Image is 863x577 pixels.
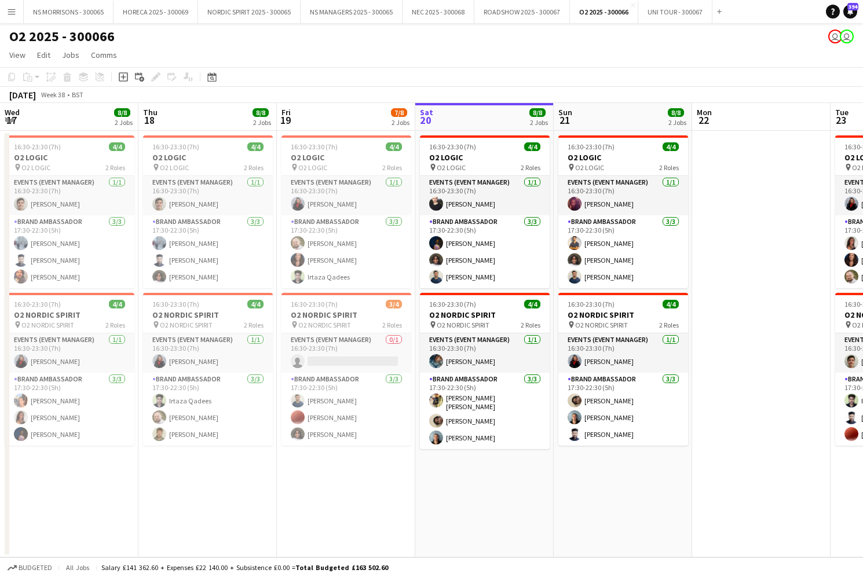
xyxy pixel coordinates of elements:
button: NEC 2025 - 300068 [403,1,474,23]
app-card-role: Events (Event Manager)1/116:30-23:30 (7h)[PERSON_NAME] [281,176,411,215]
h3: O2 NORDIC SPIRIT [420,310,550,320]
span: 16:30-23:30 (7h) [568,142,615,151]
div: 2 Jobs [392,118,409,127]
app-user-avatar: Closer Payroll [828,30,842,43]
a: Edit [32,47,55,63]
app-job-card: 16:30-23:30 (7h)4/4O2 NORDIC SPIRIT O2 NORDIC SPIRIT2 RolesEvents (Event Manager)1/116:30-23:30 (... [5,293,134,446]
h3: O2 NORDIC SPIRIT [143,310,273,320]
span: Sun [558,107,572,117]
span: Edit [37,50,50,60]
span: Week 38 [38,90,67,99]
span: Sat [420,107,433,117]
span: 4/4 [247,300,264,308]
app-card-role: Brand Ambassador3/317:30-22:30 (5h)[PERSON_NAME][PERSON_NAME][PERSON_NAME] [558,373,688,446]
span: 18 [141,113,158,127]
span: 16:30-23:30 (7h) [291,300,338,308]
span: 4/4 [663,142,679,151]
span: 21 [557,113,572,127]
h1: O2 2025 - 300066 [9,28,115,45]
span: O2 NORDIC SPIRIT [21,321,74,329]
app-user-avatar: Closer Payroll [840,30,854,43]
span: 16:30-23:30 (7h) [152,300,199,308]
div: 16:30-23:30 (7h)4/4O2 LOGIC O2 LOGIC2 RolesEvents (Event Manager)1/116:30-23:30 (7h)[PERSON_NAME]... [5,135,134,288]
app-card-role: Events (Event Manager)1/116:30-23:30 (7h)[PERSON_NAME] [420,176,550,215]
span: 16:30-23:30 (7h) [152,142,199,151]
span: Fri [281,107,291,117]
span: Comms [91,50,117,60]
app-card-role: Events (Event Manager)1/116:30-23:30 (7h)[PERSON_NAME] [143,333,273,373]
app-job-card: 16:30-23:30 (7h)4/4O2 NORDIC SPIRIT O2 NORDIC SPIRIT2 RolesEvents (Event Manager)1/116:30-23:30 (... [558,293,688,446]
h3: O2 NORDIC SPIRIT [558,310,688,320]
app-card-role: Events (Event Manager)1/116:30-23:30 (7h)[PERSON_NAME] [420,333,550,373]
span: O2 LOGIC [160,163,189,172]
a: 394 [843,5,857,19]
span: 8/8 [668,108,684,117]
app-card-role: Brand Ambassador3/317:30-22:30 (5h)[PERSON_NAME][PERSON_NAME][PERSON_NAME] [5,215,134,288]
a: View [5,47,30,63]
span: 8/8 [253,108,269,117]
app-card-role: Brand Ambassador3/317:30-22:30 (5h)[PERSON_NAME][PERSON_NAME][PERSON_NAME] [558,215,688,288]
div: 2 Jobs [668,118,686,127]
app-job-card: 16:30-23:30 (7h)3/4O2 NORDIC SPIRIT O2 NORDIC SPIRIT2 RolesEvents (Event Manager)0/116:30-23:30 (... [281,293,411,446]
span: All jobs [64,563,92,572]
span: 2 Roles [521,321,540,329]
span: 16:30-23:30 (7h) [568,300,615,308]
app-job-card: 16:30-23:30 (7h)4/4O2 NORDIC SPIRIT O2 NORDIC SPIRIT2 RolesEvents (Event Manager)1/116:30-23:30 (... [143,293,273,446]
span: 2 Roles [105,321,125,329]
span: 2 Roles [382,163,402,172]
span: Budgeted [19,564,52,572]
span: 4/4 [109,142,125,151]
span: 2 Roles [659,321,679,329]
span: Thu [143,107,158,117]
button: O2 2025 - 300066 [570,1,638,23]
span: Tue [835,107,849,117]
button: HORECA 2025 - 300069 [114,1,198,23]
span: 16:30-23:30 (7h) [429,300,476,308]
h3: O2 NORDIC SPIRIT [281,310,411,320]
div: [DATE] [9,89,36,101]
a: Comms [86,47,122,63]
div: 2 Jobs [253,118,271,127]
span: 8/8 [529,108,546,117]
app-card-role: Brand Ambassador3/317:30-22:30 (5h)[PERSON_NAME][PERSON_NAME][PERSON_NAME] [420,215,550,288]
span: 8/8 [114,108,130,117]
span: 4/4 [247,142,264,151]
h3: O2 LOGIC [281,152,411,163]
span: 16:30-23:30 (7h) [14,142,61,151]
span: Total Budgeted £163 502.60 [295,563,388,572]
span: 16:30-23:30 (7h) [291,142,338,151]
h3: O2 LOGIC [420,152,550,163]
app-job-card: 16:30-23:30 (7h)4/4O2 LOGIC O2 LOGIC2 RolesEvents (Event Manager)1/116:30-23:30 (7h)[PERSON_NAME]... [143,135,273,288]
span: 3/4 [386,300,402,308]
button: NS MANAGERS 2025 - 300065 [301,1,403,23]
app-card-role: Events (Event Manager)1/116:30-23:30 (7h)[PERSON_NAME] [558,333,688,373]
div: 16:30-23:30 (7h)4/4O2 NORDIC SPIRIT O2 NORDIC SPIRIT2 RolesEvents (Event Manager)1/116:30-23:30 (... [420,293,550,449]
div: Salary £141 362.60 + Expenses £22 140.00 + Subsistence £0.00 = [101,563,388,572]
span: O2 NORDIC SPIRIT [160,321,213,329]
button: NS MORRISONS - 300065 [24,1,114,23]
app-job-card: 16:30-23:30 (7h)4/4O2 LOGIC O2 LOGIC2 RolesEvents (Event Manager)1/116:30-23:30 (7h)[PERSON_NAME]... [281,135,411,288]
span: 16:30-23:30 (7h) [429,142,476,151]
button: ROADSHOW 2025 - 300067 [474,1,570,23]
div: 16:30-23:30 (7h)4/4O2 LOGIC O2 LOGIC2 RolesEvents (Event Manager)1/116:30-23:30 (7h)[PERSON_NAME]... [558,135,688,288]
span: 2 Roles [244,163,264,172]
span: O2 LOGIC [437,163,466,172]
span: Mon [697,107,712,117]
span: 4/4 [524,300,540,308]
span: 4/4 [109,300,125,308]
span: 2 Roles [382,321,402,329]
span: 4/4 [524,142,540,151]
span: O2 LOGIC [298,163,327,172]
app-card-role: Brand Ambassador3/317:30-22:30 (5h)[PERSON_NAME][PERSON_NAME]Irtaza Qadees [281,215,411,288]
span: 23 [833,113,849,127]
span: 20 [418,113,433,127]
app-card-role: Events (Event Manager)1/116:30-23:30 (7h)[PERSON_NAME] [558,176,688,215]
span: 4/4 [663,300,679,308]
app-job-card: 16:30-23:30 (7h)4/4O2 LOGIC O2 LOGIC2 RolesEvents (Event Manager)1/116:30-23:30 (7h)[PERSON_NAME]... [420,135,550,288]
app-card-role: Events (Event Manager)1/116:30-23:30 (7h)[PERSON_NAME] [5,176,134,215]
